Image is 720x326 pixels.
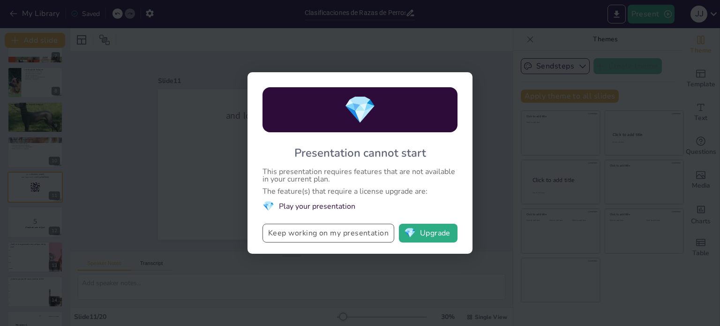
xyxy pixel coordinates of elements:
[294,145,426,160] div: Presentation cannot start
[262,200,457,212] li: Play your presentation
[262,188,457,195] div: The feature(s) that require a license upgrade are:
[262,224,394,243] button: Keep working on my presentation
[262,168,457,183] div: This presentation requires features that are not available in your current plan.
[404,228,416,238] span: diamond
[399,224,457,243] button: diamondUpgrade
[262,200,274,212] span: diamond
[344,92,376,128] span: diamond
